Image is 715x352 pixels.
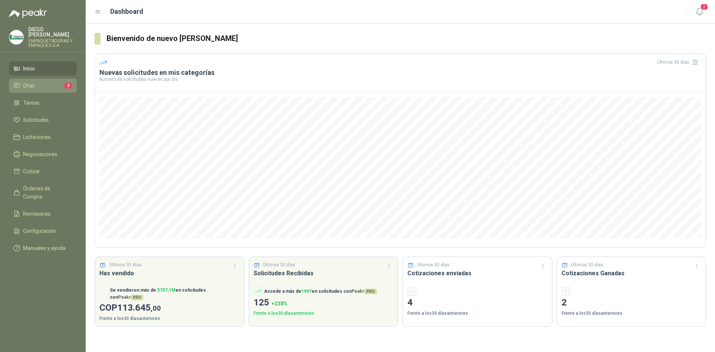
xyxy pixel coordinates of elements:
span: ,00 [151,304,161,313]
h3: Cotizaciones enviadas [407,269,547,278]
span: Peakr [118,295,143,300]
p: Últimos 30 días [571,261,603,269]
p: 125 [254,296,394,310]
span: Remisiones [23,210,51,218]
p: Últimos 30 días [263,261,295,269]
span: $ 757,1M [157,288,175,293]
span: Manuales y ayuda [23,244,66,252]
div: - [562,287,571,296]
span: PRO [131,295,143,300]
p: Frente a los 30 días anteriores [99,315,239,322]
a: Licitaciones [9,130,77,144]
a: Inicio [9,61,77,76]
p: Frente a los 30 días anteriores [407,310,547,317]
img: Logo peakr [9,9,47,18]
a: Manuales y ayuda [9,241,77,255]
span: 1997 [301,289,312,294]
div: - [407,287,416,296]
a: Solicitudes [9,113,77,127]
a: Negociaciones [9,147,77,161]
a: Órdenes de Compra [9,181,77,204]
span: Solicitudes [23,116,49,124]
p: Accede a más de en solicitudes con [264,288,377,295]
span: Chat [23,82,34,90]
a: Chat2 [9,79,77,93]
span: + 238 % [271,301,287,307]
div: Últimos 30 días [657,56,701,68]
span: Licitaciones [23,133,51,141]
span: Órdenes de Compra [23,184,70,201]
h3: Nuevas solicitudes en mis categorías [99,68,701,77]
span: 2 [700,3,708,10]
p: Frente a los 30 días anteriores [562,310,702,317]
h3: Solicitudes Recibidas [254,269,394,278]
p: Frente a los 30 días anteriores [254,310,394,317]
h1: Dashboard [110,6,143,17]
p: 4 [407,296,547,310]
p: Últimos 30 días [417,261,449,269]
p: Se vendieron más de en solicitudes con [110,287,239,301]
h3: Cotizaciones Ganadas [562,269,702,278]
p: EMPAQUETADURAS Y EMPAQUES S.A [28,39,77,48]
p: 2 [562,296,702,310]
p: Últimos 30 días [109,261,142,269]
span: Peakr [352,289,377,294]
span: PRO [364,289,377,294]
h3: Has vendido [99,269,239,278]
p: Número de solicitudes nuevas por día [99,77,701,82]
p: DIEGO [PERSON_NAME] [28,27,77,37]
span: Tareas [23,99,39,107]
span: Configuración [23,227,56,235]
a: Configuración [9,224,77,238]
a: Cotizar [9,164,77,178]
span: Cotizar [23,167,40,175]
span: 113.645 [117,302,161,313]
h3: Bienvenido de nuevo [PERSON_NAME] [107,33,706,44]
img: Company Logo [9,30,23,44]
span: Negociaciones [23,150,57,158]
span: 2 [64,83,72,89]
a: Tareas [9,96,77,110]
div: - [99,289,108,298]
p: COP [99,301,239,315]
span: Inicio [23,64,35,73]
button: 2 [693,5,706,19]
a: Remisiones [9,207,77,221]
